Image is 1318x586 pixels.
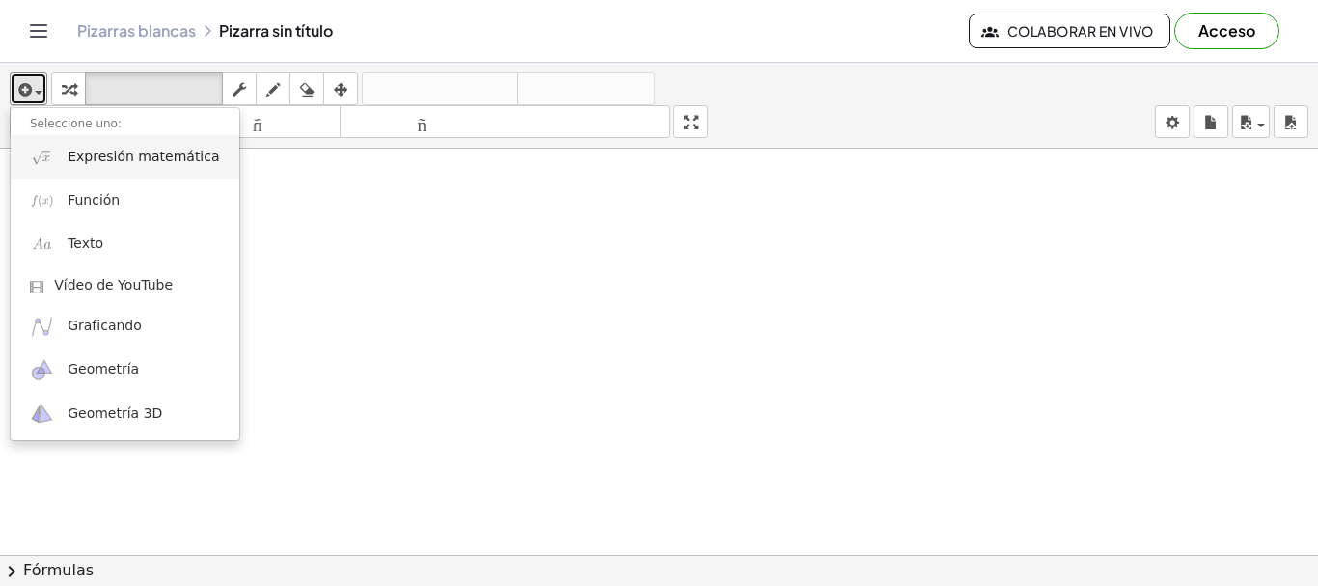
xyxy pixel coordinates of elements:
[68,361,139,377] font: Geometría
[68,405,162,421] font: Geometría 3D
[77,20,196,41] font: Pizarras blancas
[11,392,239,435] a: Geometría 3D
[11,266,239,305] a: Vídeo de YouTube
[68,318,142,333] font: Graficando
[11,179,239,222] a: Función
[68,149,219,164] font: Expresión matemática
[11,305,239,349] a: Graficando
[30,233,54,257] img: Aa.png
[11,223,239,266] a: Texto
[85,72,223,105] button: teclado
[90,80,218,98] font: teclado
[23,561,94,579] font: Fórmulas
[54,277,173,293] font: Vídeo de YouTube
[23,15,54,46] button: Cambiar navegación
[362,72,518,105] button: deshacer
[1174,13,1279,49] button: Acceso
[68,236,103,251] font: Texto
[344,113,666,131] font: tamaño_del_formato
[1007,22,1154,40] font: Colaborar en vivo
[68,192,120,208] font: Función
[30,145,54,169] img: sqrt_x.png
[10,105,341,138] button: tamaño_del_formato
[517,72,655,105] button: rehacer
[30,315,54,339] img: ggb-graphing.svg
[30,117,122,130] font: Seleccione uno:
[30,402,54,426] img: ggb-3d.svg
[11,135,239,179] a: Expresión matemática
[367,80,513,98] font: deshacer
[340,105,671,138] button: tamaño_del_formato
[11,349,239,392] a: Geometría
[522,80,650,98] font: rehacer
[30,188,54,212] img: f_x.png
[1198,20,1255,41] font: Acceso
[77,21,196,41] a: Pizarras blancas
[969,14,1170,48] button: Colaborar en vivo
[30,358,54,382] img: ggb-geometry.svg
